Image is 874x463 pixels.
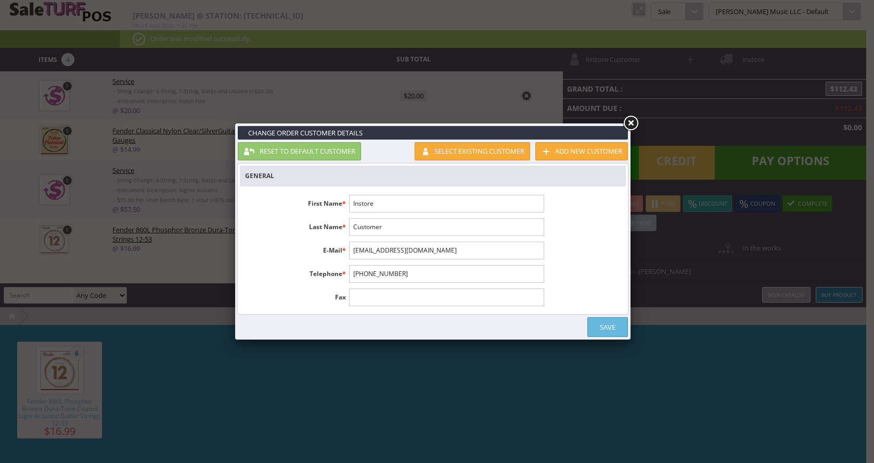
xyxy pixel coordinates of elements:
[245,242,349,255] label: E-Mail
[240,166,304,186] a: General
[415,142,530,160] a: Select existing customer
[245,218,349,232] label: Last Name
[245,289,349,302] label: Fax
[238,126,628,140] h3: Change Order Customer Details
[238,142,361,160] a: Reset to default customer
[587,317,628,337] a: Save
[535,142,628,160] a: Add new customer
[621,114,640,133] a: Close
[245,195,349,208] label: First Name
[245,265,349,279] label: Telephone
